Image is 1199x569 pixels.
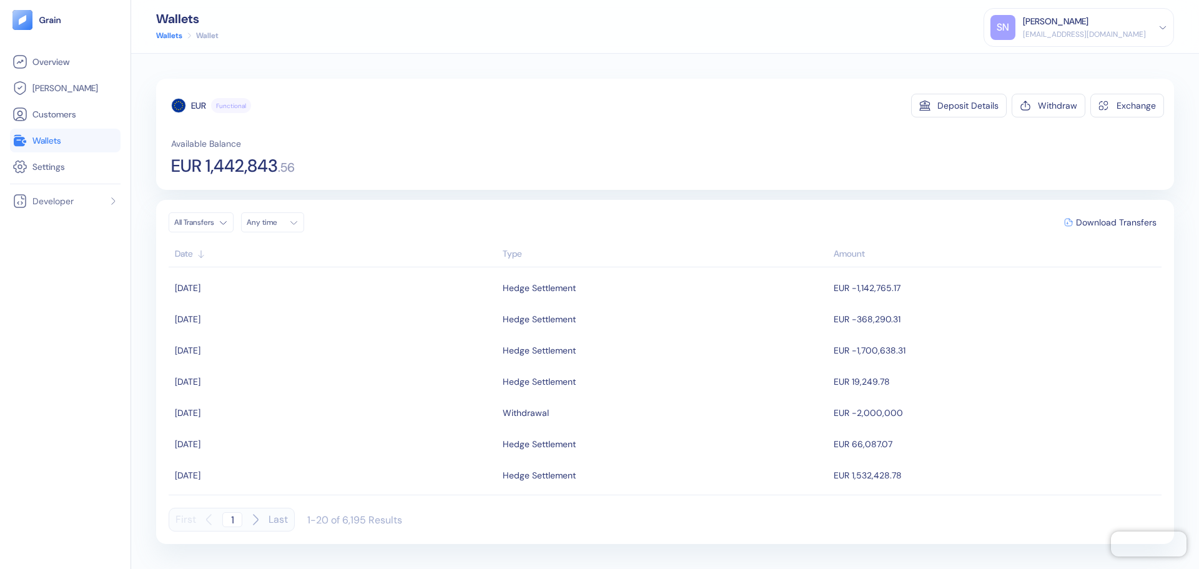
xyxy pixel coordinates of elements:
div: Withdrawal [503,402,549,423]
div: [PERSON_NAME] [1023,15,1088,28]
button: Any time [241,212,304,232]
div: Withdraw [1038,101,1077,110]
td: EUR -1,142,765.17 [831,272,1162,304]
span: Download Transfers [1076,218,1157,227]
div: Any time [247,217,284,227]
div: Hedge Settlement [503,277,576,299]
div: EUR [191,99,206,112]
button: Withdraw [1012,94,1085,117]
a: Wallets [156,30,182,41]
div: Hedge Settlement [503,371,576,392]
td: [DATE] [169,366,500,397]
td: [DATE] [169,428,500,460]
button: Last [269,508,288,532]
span: Wallets [32,134,61,147]
a: Customers [12,107,118,122]
button: Deposit Details [911,94,1007,117]
img: logo [39,16,62,24]
span: Customers [32,108,76,121]
td: EUR -368,290.31 [831,304,1162,335]
td: EUR 66,087.07 [831,428,1162,460]
span: . 56 [278,161,295,174]
button: Exchange [1090,94,1164,117]
span: Developer [32,195,74,207]
div: Hedge Settlement [503,309,576,330]
span: Functional [216,101,246,111]
td: EUR 19,249.78 [831,366,1162,397]
div: Hedge Settlement [503,433,576,455]
iframe: Chatra live chat [1111,532,1187,557]
a: Wallets [12,133,118,148]
span: EUR 1,442,843 [171,157,278,175]
a: Settings [12,159,118,174]
div: Wallets [156,12,219,25]
td: [DATE] [169,335,500,366]
a: [PERSON_NAME] [12,81,118,96]
div: Sort ascending [175,247,496,260]
img: logo-tablet-V2.svg [12,10,32,30]
div: Sort descending [834,247,1155,260]
td: EUR -1,700,638.31 [831,335,1162,366]
td: [DATE] [169,272,500,304]
div: [EMAIL_ADDRESS][DOMAIN_NAME] [1023,29,1146,40]
td: [DATE] [169,397,500,428]
div: Exchange [1117,101,1156,110]
div: 1-20 of 6,195 Results [307,513,402,527]
button: Download Transfers [1059,213,1162,232]
span: Settings [32,161,65,173]
button: First [175,508,196,532]
td: [DATE] [169,460,500,491]
a: Overview [12,54,118,69]
td: EUR -2,000,000 [831,397,1162,428]
div: Hedge Settlement [503,465,576,486]
span: [PERSON_NAME] [32,82,98,94]
td: EUR 1,532,428.78 [831,460,1162,491]
div: Sort ascending [503,247,827,260]
span: Available Balance [171,137,241,150]
td: [DATE] [169,304,500,335]
div: SN [990,15,1015,40]
div: Deposit Details [937,101,999,110]
span: Overview [32,56,69,68]
div: Hedge Settlement [503,340,576,361]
